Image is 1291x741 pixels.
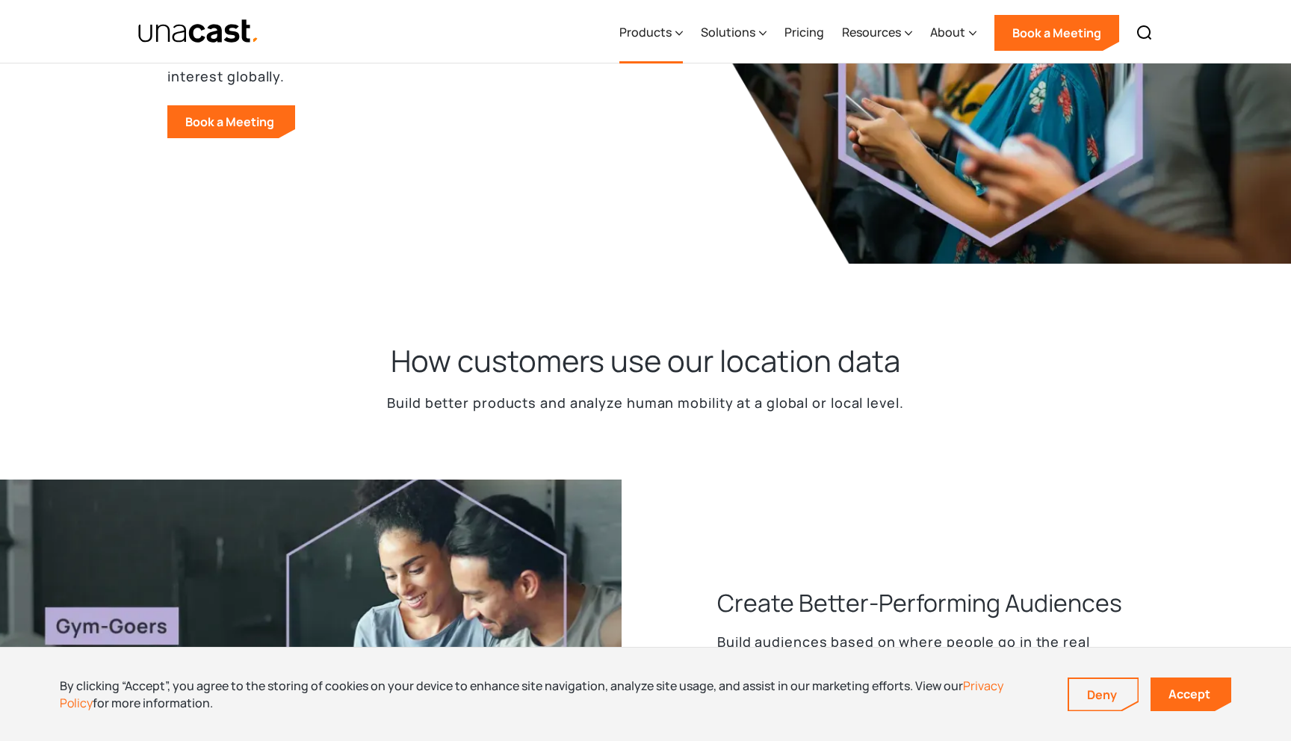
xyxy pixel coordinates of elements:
a: home [137,19,259,45]
a: Accept [1151,678,1231,711]
div: By clicking “Accept”, you agree to the storing of cookies on your device to enhance site navigati... [60,678,1045,711]
a: Privacy Policy [60,678,1003,710]
div: About [930,2,976,63]
div: About [930,23,965,41]
div: Resources [842,23,901,41]
a: Deny [1069,679,1138,710]
img: Unacast text logo [137,19,259,45]
div: Products [619,23,672,41]
div: Solutions [701,2,767,63]
a: Book a Meeting [994,15,1119,51]
div: Resources [842,2,912,63]
h3: Create Better-Performing Audiences [717,586,1122,619]
a: Book a Meeting [167,105,295,138]
img: Search icon [1136,24,1154,42]
p: Build audiences based on where people go in the real world. Reach untapped similar audiences and ... [717,631,1124,695]
a: Pricing [784,2,824,63]
p: Build better products and analyze human mobility at a global or local level. [387,392,903,414]
div: Solutions [701,23,755,41]
div: Products [619,2,683,63]
h2: How customers use our location data [391,341,900,380]
p: Privacy-friendly device-level location data for areas of interest globally. [167,43,556,87]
